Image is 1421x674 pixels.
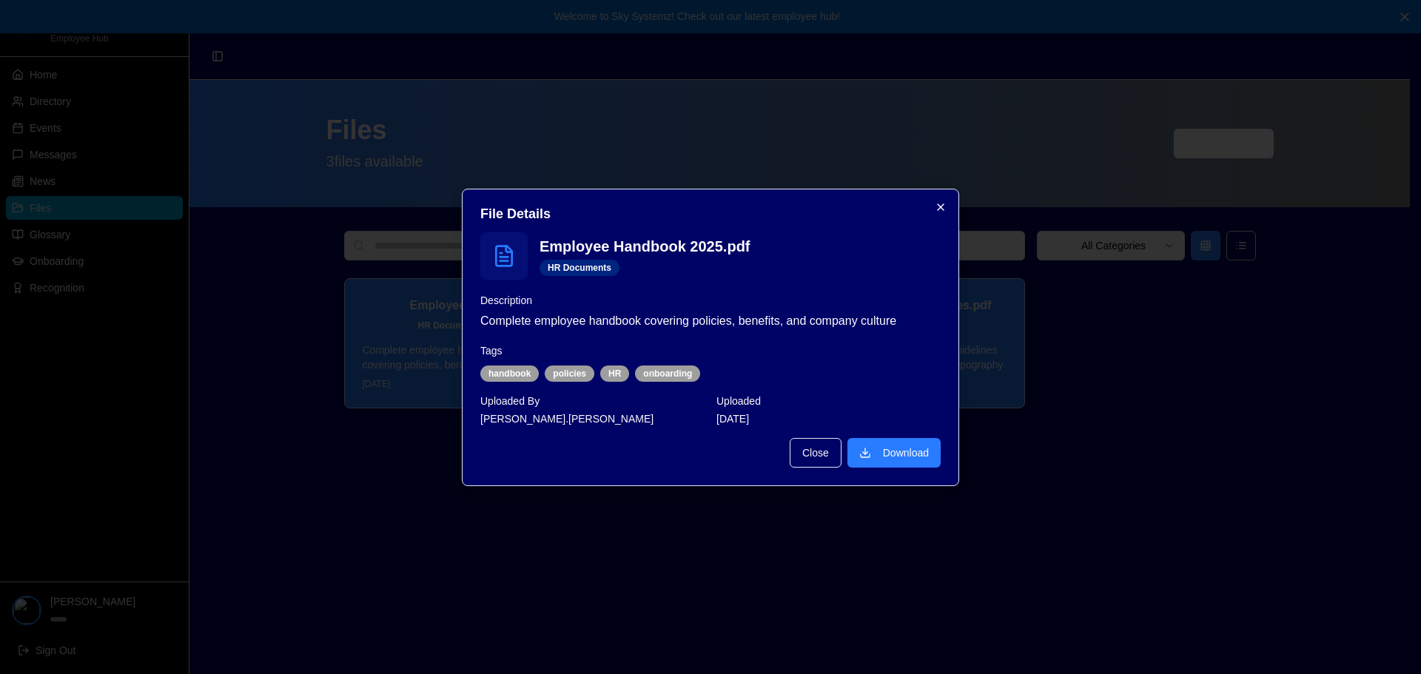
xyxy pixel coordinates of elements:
p: [PERSON_NAME].[PERSON_NAME] [480,411,705,426]
p: [DATE] [716,411,941,426]
label: Uploaded By [480,395,540,407]
span: Download [883,445,929,460]
label: Description [480,294,532,306]
h2: File Details [480,207,941,220]
div: HR Documents [540,260,619,276]
p: Complete employee handbook covering policies, benefits, and company culture [480,312,941,330]
div: HR [600,365,629,382]
label: Uploaded [716,395,761,407]
div: onboarding [635,365,700,382]
label: Tags [480,345,503,357]
a: Download [847,438,941,468]
button: Close [790,438,841,468]
div: policies [545,365,594,382]
h3: Employee Handbook 2025.pdf [540,236,941,257]
div: handbook [480,365,539,382]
